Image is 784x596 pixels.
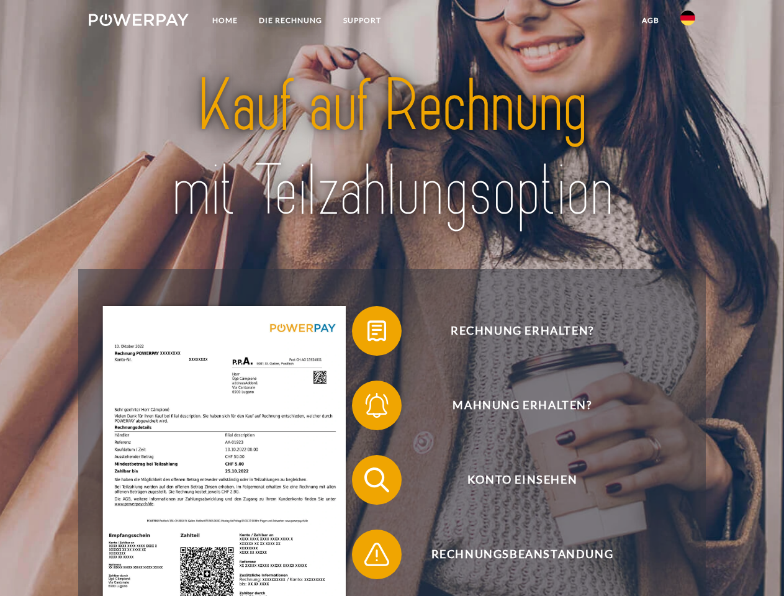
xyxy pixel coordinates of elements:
img: de [680,11,695,25]
span: Rechnungsbeanstandung [370,530,674,579]
img: qb_search.svg [361,464,392,495]
a: Home [202,9,248,32]
button: Mahnung erhalten? [352,381,675,430]
a: DIE RECHNUNG [248,9,333,32]
img: qb_bell.svg [361,390,392,421]
img: title-powerpay_de.svg [119,60,665,238]
span: Konto einsehen [370,455,674,505]
img: logo-powerpay-white.svg [89,14,189,26]
button: Konto einsehen [352,455,675,505]
button: Rechnung erhalten? [352,306,675,356]
span: Rechnung erhalten? [370,306,674,356]
img: qb_bill.svg [361,315,392,346]
a: agb [631,9,670,32]
span: Mahnung erhalten? [370,381,674,430]
img: qb_warning.svg [361,539,392,570]
a: SUPPORT [333,9,392,32]
button: Rechnungsbeanstandung [352,530,675,579]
